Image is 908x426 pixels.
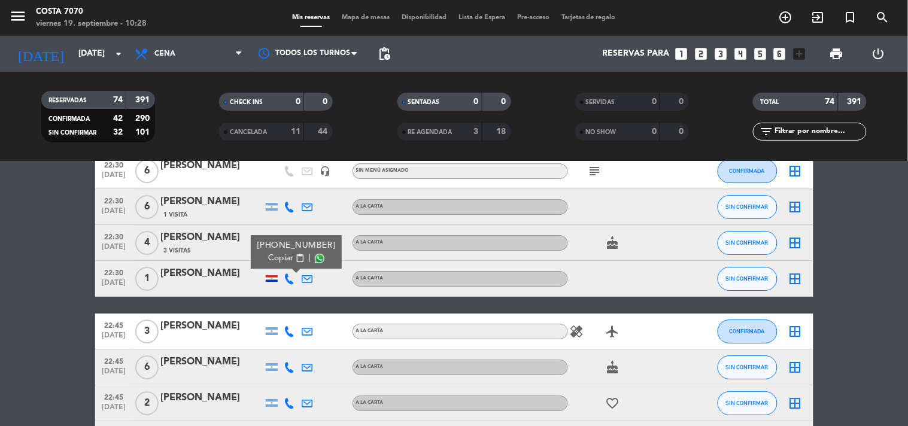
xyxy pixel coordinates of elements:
[135,319,159,343] span: 3
[135,267,159,291] span: 1
[135,114,152,123] strong: 290
[99,354,129,367] span: 22:45
[99,331,129,345] span: [DATE]
[356,204,384,209] span: A LA CARTA
[164,210,188,220] span: 1 Visita
[858,36,899,72] div: LOG OUT
[718,231,778,255] button: SIN CONFIRMAR
[286,14,336,21] span: Mis reservas
[788,272,803,286] i: border_all
[730,328,765,334] span: CONFIRMADA
[135,128,152,136] strong: 101
[336,14,396,21] span: Mapa de mesas
[606,324,620,339] i: airplanemode_active
[291,127,300,136] strong: 11
[788,164,803,178] i: border_all
[99,367,129,381] span: [DATE]
[792,46,807,62] i: add_box
[718,391,778,415] button: SIN CONFIRMAR
[99,279,129,293] span: [DATE]
[99,265,129,279] span: 22:30
[377,47,391,61] span: pending_actions
[99,193,129,207] span: 22:30
[9,41,72,67] i: [DATE]
[99,229,129,243] span: 22:30
[788,324,803,339] i: border_all
[586,99,615,105] span: SERVIDAS
[652,98,657,106] strong: 0
[726,400,769,406] span: SIN CONFIRMAR
[161,194,263,209] div: [PERSON_NAME]
[848,98,864,106] strong: 391
[356,240,384,245] span: A LA CARTA
[760,99,779,105] span: TOTAL
[268,252,293,264] span: Copiar
[718,319,778,343] button: CONFIRMADA
[718,159,778,183] button: CONFIRMADA
[230,129,267,135] span: CANCELADA
[356,400,384,405] span: A LA CARTA
[161,230,263,245] div: [PERSON_NAME]
[99,207,129,221] span: [DATE]
[679,98,686,106] strong: 0
[99,403,129,417] span: [DATE]
[161,266,263,281] div: [PERSON_NAME]
[161,354,263,370] div: [PERSON_NAME]
[726,364,769,370] span: SIN CONFIRMAR
[726,275,769,282] span: SIN CONFIRMAR
[161,390,263,406] div: [PERSON_NAME]
[825,98,835,106] strong: 74
[496,127,508,136] strong: 18
[113,114,123,123] strong: 42
[788,396,803,410] i: border_all
[453,14,511,21] span: Lista de Espera
[135,159,159,183] span: 6
[606,396,620,410] i: favorite_border
[48,130,96,136] span: SIN CONFIRMAR
[257,239,335,252] div: [PHONE_NUMBER]
[308,252,311,264] span: |
[811,10,825,25] i: exit_to_app
[602,49,669,59] span: Reservas para
[36,18,147,30] div: viernes 19. septiembre - 10:28
[111,47,126,61] i: arrow_drop_down
[788,360,803,375] i: border_all
[135,391,159,415] span: 2
[164,246,192,255] span: 3 Visitas
[752,46,768,62] i: looks_5
[588,164,602,178] i: subject
[99,157,129,171] span: 22:30
[511,14,555,21] span: Pre-acceso
[555,14,622,21] span: Tarjetas de regalo
[99,171,129,185] span: [DATE]
[830,47,844,61] span: print
[673,46,689,62] i: looks_one
[320,166,331,177] i: headset_mic
[788,236,803,250] i: border_all
[48,98,87,104] span: RESERVADAS
[230,99,263,105] span: CHECK INS
[161,158,263,174] div: [PERSON_NAME]
[693,46,709,62] i: looks_two
[779,10,793,25] i: add_circle_outline
[161,318,263,334] div: [PERSON_NAME]
[318,127,330,136] strong: 44
[99,318,129,331] span: 22:45
[135,195,159,219] span: 6
[679,127,686,136] strong: 0
[9,7,27,25] i: menu
[730,168,765,174] span: CONFIRMADA
[268,252,305,264] button: Copiarcontent_paste
[788,200,803,214] i: border_all
[36,6,147,18] div: Costa 7070
[408,99,440,105] span: SENTADAS
[718,355,778,379] button: SIN CONFIRMAR
[408,129,453,135] span: RE AGENDADA
[759,124,773,139] i: filter_list
[396,14,453,21] span: Disponibilidad
[356,328,384,333] span: A LA CARTA
[606,360,620,375] i: cake
[295,254,304,263] span: content_paste
[652,127,657,136] strong: 0
[876,10,890,25] i: search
